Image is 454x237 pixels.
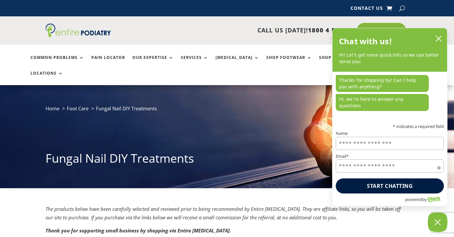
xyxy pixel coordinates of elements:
span: Required field [437,165,441,168]
p: Hi, we're here to answer any questions [336,94,429,111]
span: 1800 4 ENTIRE [308,26,354,34]
a: Shop Foot Care [319,55,365,69]
span: by [422,195,427,204]
a: [MEDICAL_DATA] [216,55,259,69]
a: Book Online [357,23,406,38]
strong: Thank you for supporting small business by shopping via Entire [MEDICAL_DATA]. [46,227,231,234]
h2: Chat with us! [339,35,392,48]
a: Powered by Olark [405,194,447,206]
p: Hi! Let’s get some quick info so we can better serve you: [339,52,441,65]
label: Name [336,131,444,136]
div: chat [332,72,447,117]
label: Email* [336,154,444,158]
button: Close Chatbox [428,212,447,232]
img: logo (1) [46,24,111,37]
span: powered [405,195,422,204]
p: * indicates a required field [336,124,444,129]
button: close chatbox [433,34,444,44]
button: Start chatting [336,178,444,193]
span: Fungal Nail DIY Treatments [96,105,157,112]
a: Pain Locator [91,55,125,69]
em: The products below have been carefully selected and reviewed prior to being recommended by Entire... [46,206,401,221]
h1: Fungal Nail DIY Treatments [46,150,409,170]
a: Contact Us [350,6,383,13]
a: Locations [30,71,63,85]
a: Common Problems [30,55,84,69]
div: olark chatbox [332,28,447,206]
a: Our Expertise [132,55,174,69]
input: Email [336,159,444,173]
p: Thanks for stopping by! Can I help you with anything? [336,75,429,92]
a: Services [181,55,208,69]
a: Entire Podiatry [46,32,111,39]
a: Home [46,105,59,112]
p: CALL US [DATE]! [128,26,355,35]
a: Foot Care [67,105,88,112]
nav: breadcrumb [46,104,409,118]
a: Shop Footwear [266,55,312,69]
input: Name [336,137,444,150]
